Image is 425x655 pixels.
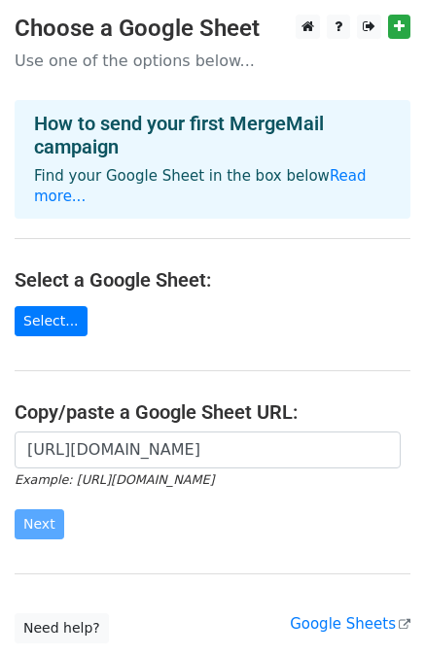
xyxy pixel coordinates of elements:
[15,51,410,71] p: Use one of the options below...
[34,112,391,158] h4: How to send your first MergeMail campaign
[34,167,367,205] a: Read more...
[15,431,401,468] input: Paste your Google Sheet URL here
[290,615,410,633] a: Google Sheets
[15,472,214,487] small: Example: [URL][DOMAIN_NAME]
[15,400,410,424] h4: Copy/paste a Google Sheet URL:
[15,509,64,539] input: Next
[15,15,410,43] h3: Choose a Google Sheet
[15,306,88,336] a: Select...
[15,613,109,643] a: Need help?
[15,268,410,292] h4: Select a Google Sheet:
[34,166,391,207] p: Find your Google Sheet in the box below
